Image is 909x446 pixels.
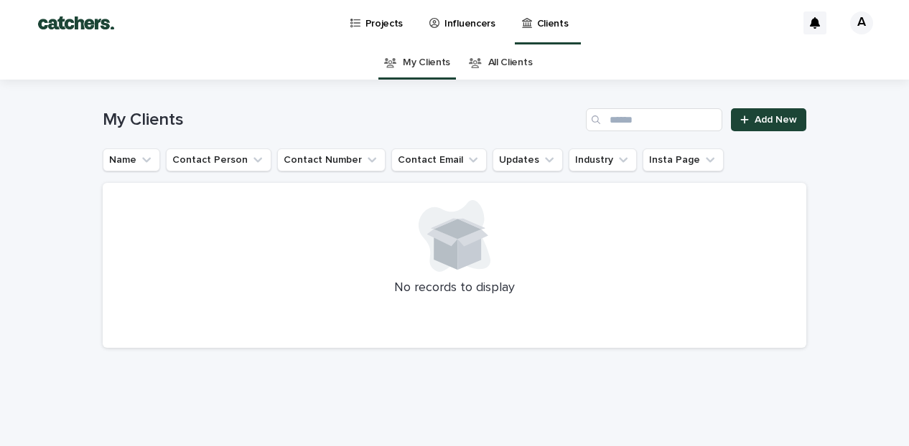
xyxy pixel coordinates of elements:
[731,108,806,131] a: Add New
[403,46,450,80] a: My Clients
[103,148,160,171] button: Name
[569,148,637,171] button: Industry
[391,148,487,171] button: Contact Email
[493,148,563,171] button: Updates
[586,108,722,131] input: Search
[29,9,123,37] img: BTdGiKtkTjWbRbtFPD8W
[488,46,533,80] a: All Clients
[166,148,271,171] button: Contact Person
[103,110,580,131] h1: My Clients
[120,280,789,296] p: No records to display
[755,115,797,125] span: Add New
[850,11,873,34] div: A
[277,148,386,171] button: Contact Number
[643,148,724,171] button: Insta Page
